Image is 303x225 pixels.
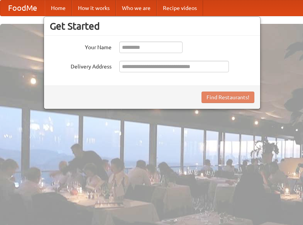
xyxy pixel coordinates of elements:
[72,0,116,16] a: How it works
[50,20,254,32] h3: Get Started
[0,0,45,16] a: FoodMe
[157,0,203,16] a: Recipe videos
[45,0,72,16] a: Home
[116,0,157,16] a: Who we are
[201,92,254,103] button: Find Restaurants!
[50,42,112,51] label: Your Name
[50,61,112,70] label: Delivery Address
